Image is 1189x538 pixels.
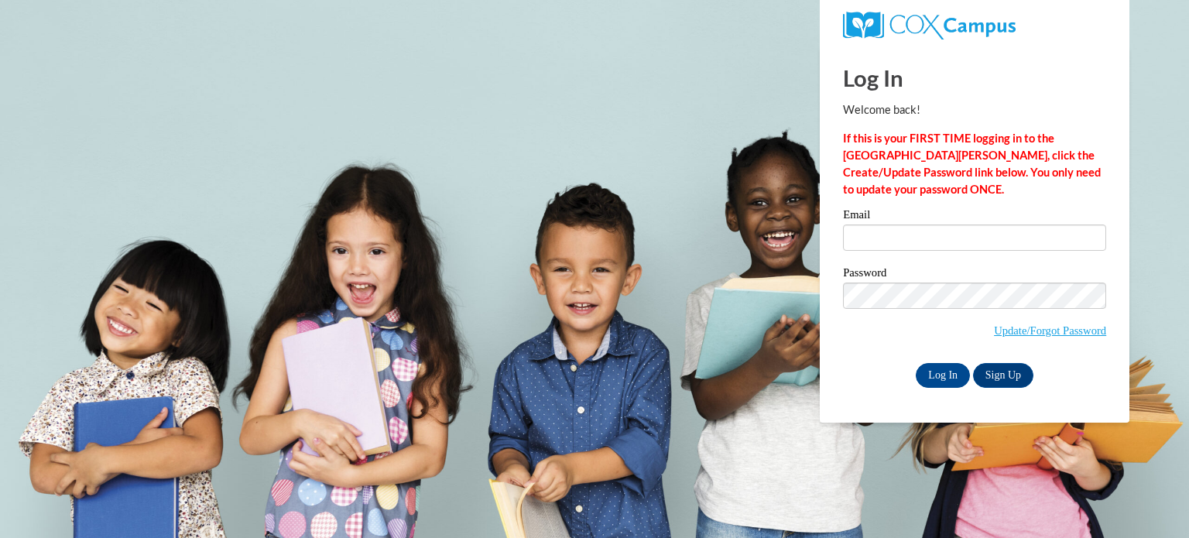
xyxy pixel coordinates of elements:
[843,132,1101,196] strong: If this is your FIRST TIME logging in to the [GEOGRAPHIC_DATA][PERSON_NAME], click the Create/Upd...
[994,324,1106,337] a: Update/Forgot Password
[973,363,1033,388] a: Sign Up
[843,267,1106,283] label: Password
[843,101,1106,118] p: Welcome back!
[843,209,1106,224] label: Email
[843,62,1106,94] h1: Log In
[843,18,1016,31] a: COX Campus
[916,363,970,388] input: Log In
[843,12,1016,39] img: COX Campus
